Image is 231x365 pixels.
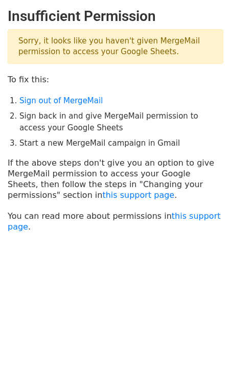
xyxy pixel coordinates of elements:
a: this support page [8,211,221,232]
a: this support page [102,190,174,200]
p: If the above steps don't give you an option to give MergeMail permission to access your Google Sh... [8,157,223,200]
p: Sorry, it looks like you haven't given MergeMail permission to access your Google Sheets. [8,29,223,64]
li: Sign back in and give MergeMail permission to access your Google Sheets [19,110,223,133]
li: Start a new MergeMail campaign in Gmail [19,138,223,149]
h2: Insufficient Permission [8,8,223,25]
a: Sign out of MergeMail [19,96,103,105]
p: To fix this: [8,74,223,85]
iframe: Chat Widget [180,316,231,365]
p: You can read more about permissions in . [8,211,223,232]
